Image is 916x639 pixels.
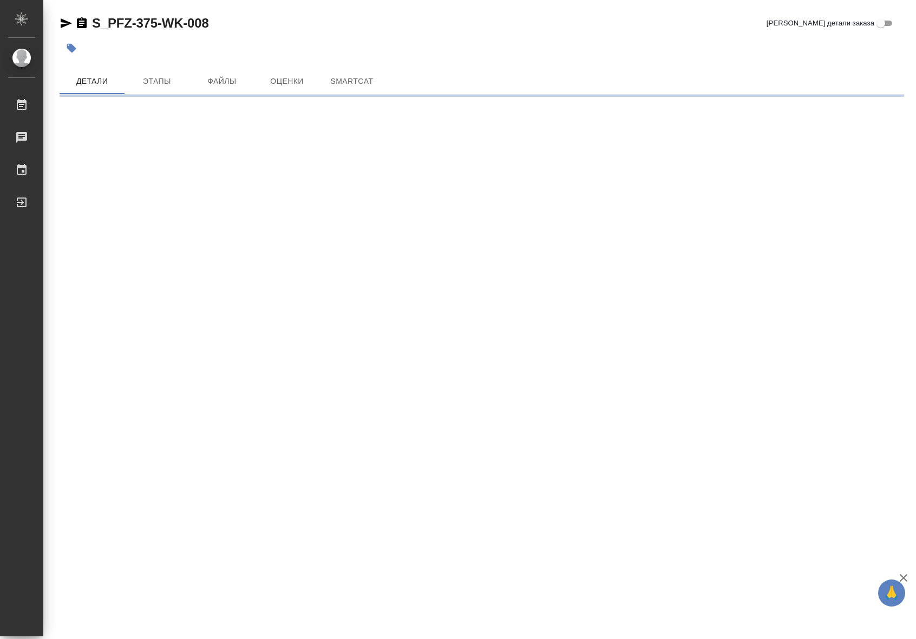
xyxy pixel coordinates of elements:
button: Скопировать ссылку [75,17,88,30]
span: Файлы [196,75,248,88]
span: Оценки [261,75,313,88]
button: 🙏 [878,579,905,607]
span: Этапы [131,75,183,88]
span: SmartCat [326,75,378,88]
span: 🙏 [882,582,901,604]
span: Детали [66,75,118,88]
span: [PERSON_NAME] детали заказа [767,18,874,29]
a: S_PFZ-375-WK-008 [92,16,209,30]
button: Добавить тэг [60,36,83,60]
button: Скопировать ссылку для ЯМессенджера [60,17,73,30]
